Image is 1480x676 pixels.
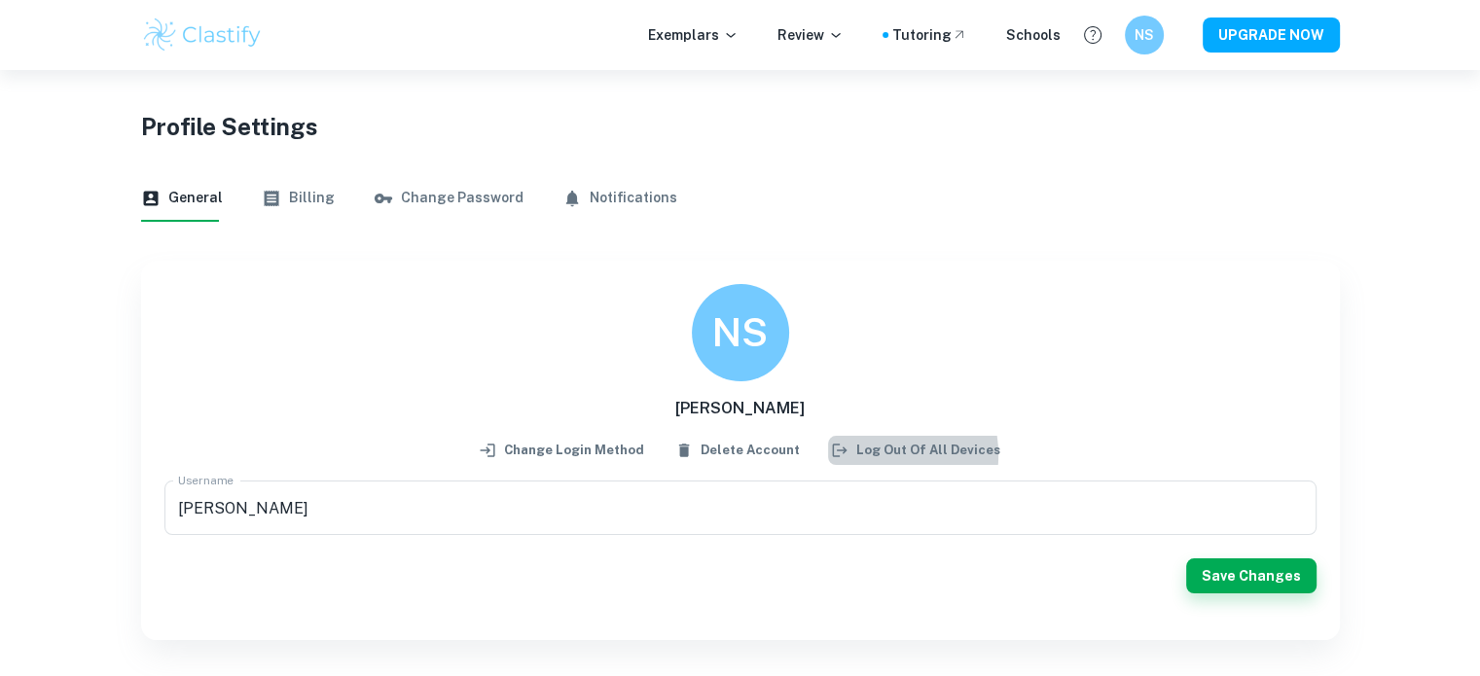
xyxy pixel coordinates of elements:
[262,175,335,222] button: Billing
[672,436,805,465] button: Delete Account
[892,24,967,46] a: Tutoring
[141,175,223,222] button: General
[1186,558,1317,593] button: Save Changes
[648,24,739,46] p: Exemplars
[777,24,844,46] p: Review
[828,436,1005,465] button: Log out of all devices
[1125,16,1164,54] button: NS
[1203,18,1340,53] button: UPGRADE NOW
[476,436,649,465] button: Change login method
[141,16,265,54] img: Clastify logo
[675,397,805,420] h6: [PERSON_NAME]
[1133,24,1155,46] h6: NS
[1076,18,1109,52] button: Help and Feedback
[374,175,523,222] button: Change Password
[1006,24,1061,46] a: Schools
[562,175,677,222] button: Notifications
[178,472,234,488] label: Username
[712,302,768,364] h6: NS
[141,109,1340,144] h1: Profile Settings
